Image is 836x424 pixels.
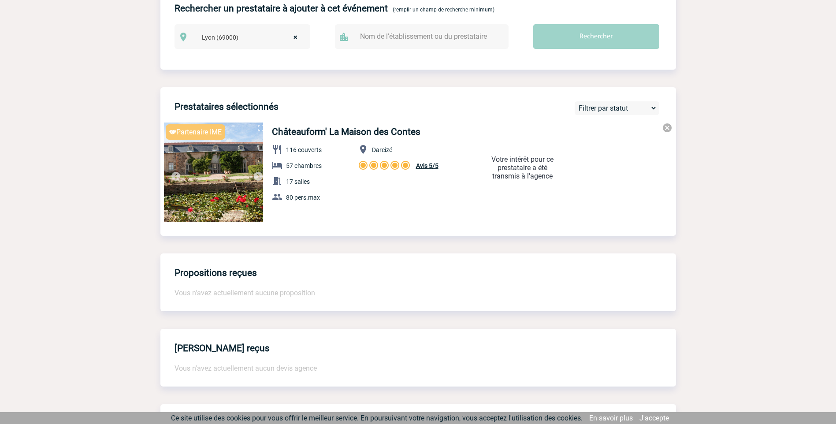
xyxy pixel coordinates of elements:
[662,123,673,135] a: Vous êtes sur le point de supprimer ce prestataire de votre sélection. Souhaitez-vous confirmer c...
[175,343,270,353] h4: [PERSON_NAME] reçus
[171,414,583,422] span: Ce site utilise des cookies pour vous offrir le meilleur service. En poursuivant votre navigation...
[286,194,320,201] span: 80 pers.max
[358,30,494,43] input: Nom de l'établissement ou du prestataire
[483,155,561,180] p: Votre intérêt pour ce prestataire a été transmis à l’agence
[358,144,368,155] img: baseline_location_on_white_24dp-b.png
[175,364,676,372] p: Vous n'avez actuellement aucun devis agence
[589,414,633,422] a: En savoir plus
[286,178,310,185] span: 17 salles
[169,130,176,134] img: partnaire IME
[533,24,659,49] input: Rechercher
[175,268,257,278] h4: Propositions reçues
[164,123,263,222] img: 5.jpg
[272,126,420,137] a: Châteauform' La Maison des Contes
[286,162,322,169] span: 57 chambres
[198,31,306,44] span: Lyon (69000)
[166,124,225,140] div: Partenaire IME
[393,7,494,13] span: (remplir un champ de recherche minimum)
[639,414,669,422] a: J'accepte
[175,101,279,112] h4: Prestataires sélectionnés
[416,162,438,169] span: Avis 5/5
[372,146,392,153] span: Dareizé
[286,146,322,153] span: 116 couverts
[175,3,388,14] h4: Rechercher un prestataire à ajouter à cet événement
[175,289,315,297] span: Vous n'avez actuellement aucune proposition
[294,31,297,44] span: ×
